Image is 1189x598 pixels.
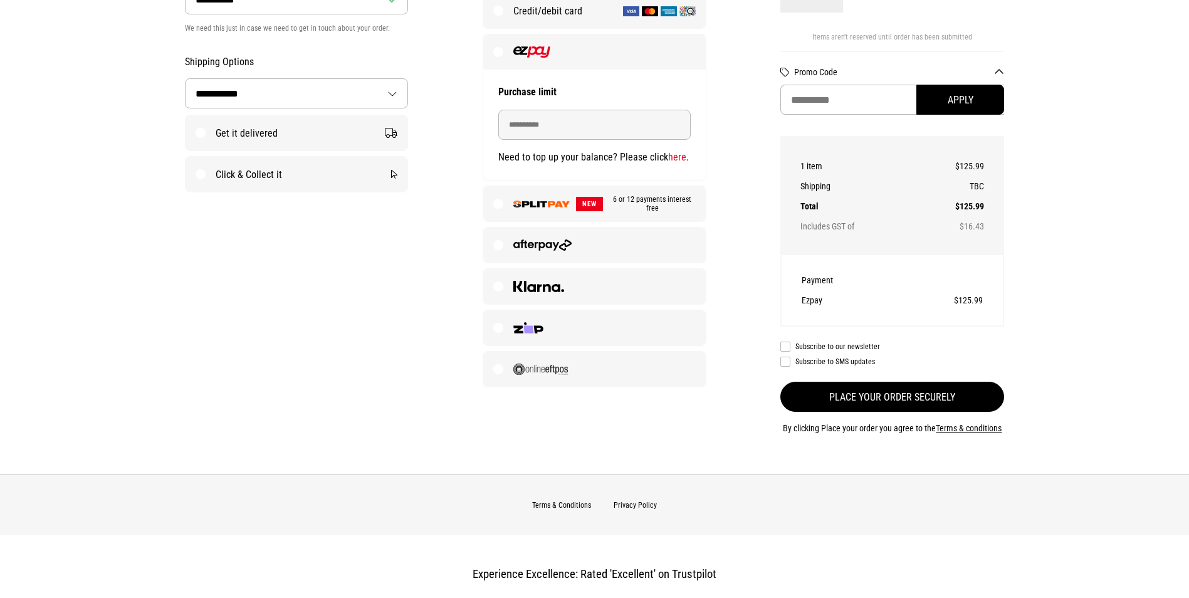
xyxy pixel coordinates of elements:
[780,421,1004,436] p: By clicking Place your order you agree to the
[185,21,409,36] p: We need this just in case we need to get in touch about your order.
[661,6,677,16] img: American Express
[780,357,1004,367] label: Subscribe to SMS updates
[920,216,984,236] td: $16.43
[186,115,408,150] label: Get it delivered
[780,33,1004,51] div: Items aren't reserved until order has been submitted
[498,110,691,140] input: Purchase limit
[603,195,696,212] span: 6 or 12 payments interest free
[10,5,48,43] button: Open LiveChat chat widget
[185,56,409,68] h2: Shipping Options
[916,85,1004,115] button: Apply
[532,501,591,510] a: Terms & Conditions
[513,46,550,58] img: EZPAY
[920,176,984,196] td: TBC
[186,79,407,108] select: Country
[780,382,1004,412] button: Place your order securely
[498,150,691,165] p: Need to top up your balance? Please click .
[576,197,603,211] span: NEW
[794,67,1004,77] button: Promo Code
[800,216,920,236] th: Includes GST of
[623,6,639,16] img: Visa
[513,281,564,292] img: Klarna
[513,201,570,207] img: SPLITPAY
[800,156,920,176] th: 1 item
[800,176,920,196] th: Shipping
[679,6,696,16] img: Q Card
[780,342,1004,352] label: Subscribe to our newsletter
[802,290,896,310] th: Ezpay
[498,86,557,98] strong: Purchase limit
[642,6,658,16] img: Mastercard
[513,364,568,375] img: Online EFTPOS
[920,196,984,216] td: $125.99
[800,196,920,216] th: Total
[281,567,908,581] h3: Experience Excellence: Rated 'Excellent' on Trustpilot
[802,270,896,290] th: Payment
[513,239,572,251] img: Afterpay
[920,156,984,176] td: $125.99
[513,322,544,333] img: Zip
[614,501,657,510] a: Privacy Policy
[896,290,983,310] td: $125.99
[936,423,1002,433] a: Terms & conditions
[186,157,408,192] label: Click & Collect it
[668,151,686,163] a: here
[780,85,1004,115] input: Promo Code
